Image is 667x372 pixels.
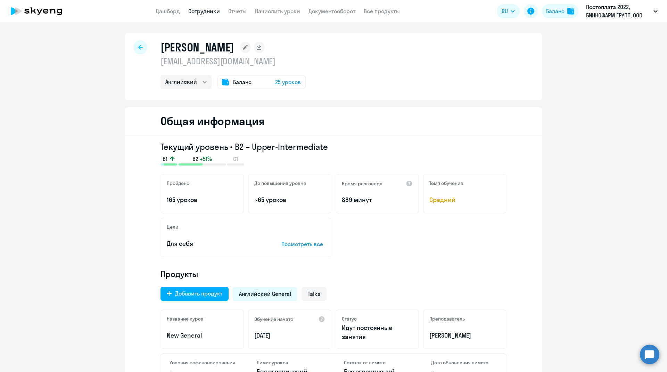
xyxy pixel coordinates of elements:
h5: Темп обучения [429,180,463,186]
p: [PERSON_NAME] [429,331,500,340]
h4: Условия софинансирования [170,359,236,366]
button: Постоплата 2022, БИННОФАРМ ГРУПП, ООО [583,3,661,19]
h5: Пройдено [167,180,189,186]
h5: Название курса [167,316,204,322]
h1: [PERSON_NAME] [160,40,234,54]
h5: Время разговора [342,180,382,187]
p: [EMAIL_ADDRESS][DOMAIN_NAME] [160,56,306,67]
button: RU [497,4,520,18]
h5: Статус [342,316,357,322]
h5: Цели [167,224,178,230]
h5: Преподаватель [429,316,465,322]
p: 165 уроков [167,195,238,204]
img: balance [567,8,574,15]
p: Для себя [167,239,260,248]
div: Добавить продукт [175,289,222,298]
a: Отчеты [228,8,247,15]
p: Посмотреть все [281,240,325,248]
h4: Остаток от лимита [344,359,410,366]
a: Дашборд [156,8,180,15]
span: Talks [308,290,320,298]
h5: Обучение начато [254,316,293,322]
span: RU [502,7,508,15]
p: ~65 уроков [254,195,325,204]
h4: Лимит уроков [257,359,323,366]
h4: Продукты [160,268,507,280]
span: +51% [200,155,212,163]
h5: До повышения уровня [254,180,306,186]
a: Сотрудники [188,8,220,15]
span: 25 уроков [275,78,301,86]
p: Идут постоянные занятия [342,323,413,341]
span: B1 [163,155,167,163]
button: Балансbalance [542,4,578,18]
span: B2 [192,155,198,163]
span: C1 [233,155,238,163]
div: Баланс [546,7,565,15]
span: Средний [429,195,500,204]
span: Баланс [233,78,252,86]
a: Все продукты [364,8,400,15]
button: Добавить продукт [160,287,229,301]
h3: Текущий уровень • B2 – Upper-Intermediate [160,141,507,152]
a: Начислить уроки [255,8,300,15]
a: Документооборот [308,8,355,15]
p: New General [167,331,238,340]
h4: Дата обновления лимита [431,359,497,366]
p: Постоплата 2022, БИННОФАРМ ГРУПП, ООО [586,3,651,19]
p: 889 минут [342,195,413,204]
span: Английский General [239,290,291,298]
h2: Общая информация [160,114,264,128]
p: [DATE] [254,331,325,340]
